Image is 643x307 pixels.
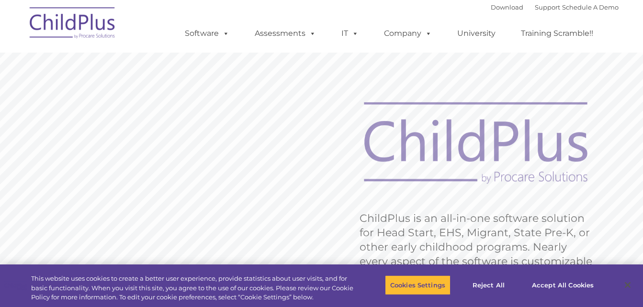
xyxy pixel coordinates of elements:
a: Download [491,3,523,11]
font: | [491,3,619,11]
a: Training Scramble!! [511,24,603,43]
img: ChildPlus by Procare Solutions [25,0,121,48]
a: Support [535,3,560,11]
button: Cookies Settings [385,275,451,295]
a: Schedule A Demo [562,3,619,11]
a: Software [175,24,239,43]
a: IT [332,24,368,43]
button: Accept All Cookies [527,275,599,295]
button: Close [617,274,638,296]
a: University [448,24,505,43]
a: Assessments [245,24,326,43]
div: This website uses cookies to create a better user experience, provide statistics about user visit... [31,274,354,302]
button: Reject All [459,275,519,295]
a: Company [374,24,441,43]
